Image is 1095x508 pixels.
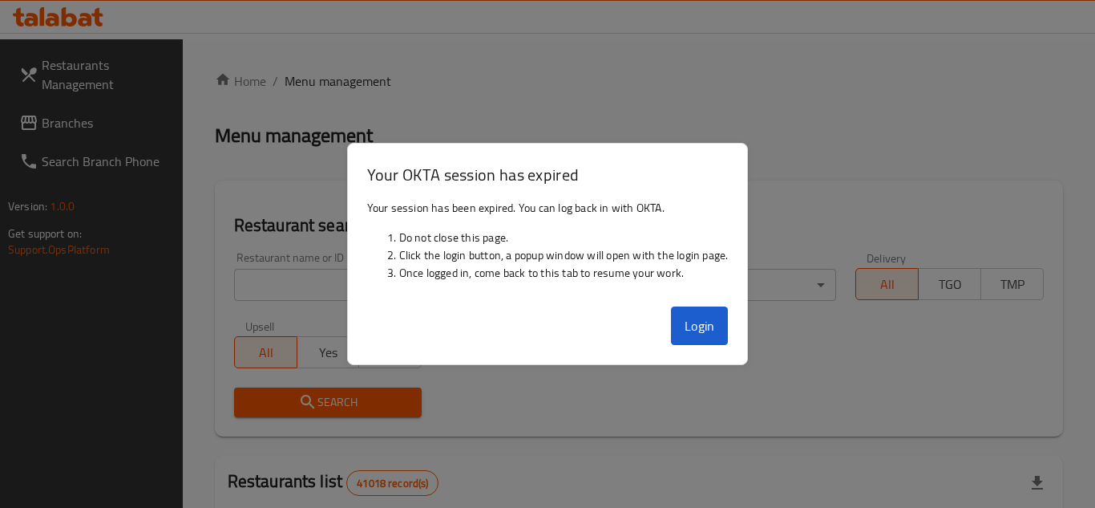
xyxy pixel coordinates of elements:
[399,229,729,246] li: Do not close this page.
[399,264,729,282] li: Once logged in, come back to this tab to resume your work.
[367,163,729,186] h3: Your OKTA session has expired
[348,193,748,300] div: Your session has been expired. You can log back in with OKTA.
[671,307,729,345] button: Login
[399,246,729,264] li: Click the login button, a popup window will open with the login page.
